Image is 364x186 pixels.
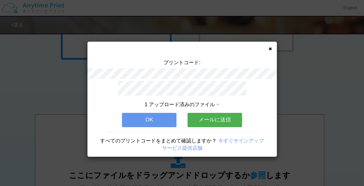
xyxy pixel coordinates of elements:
[162,145,202,151] a: サービス提供店舗
[122,113,176,127] button: OK
[188,113,242,127] button: メールに送信
[145,102,215,107] span: 1 アップロード済みのファイル
[218,138,264,143] a: 今すぐサインアップ
[163,60,200,65] span: プリントコード:
[100,138,217,143] span: すべてのプリントコードをまとめて確認しますか？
